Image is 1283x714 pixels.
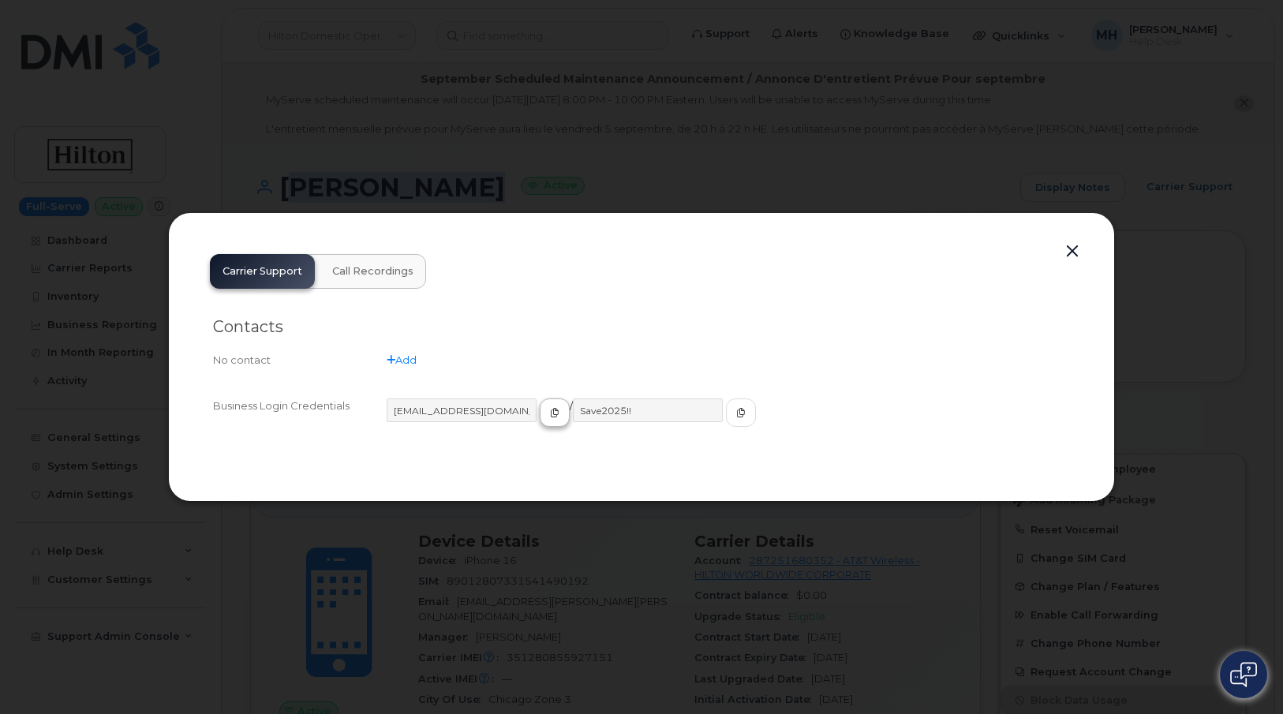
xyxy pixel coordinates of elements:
[1230,662,1257,687] img: Open chat
[332,265,413,278] span: Call Recordings
[213,398,387,441] div: Business Login Credentials
[213,317,1070,337] h2: Contacts
[540,398,570,427] button: copy to clipboard
[726,398,756,427] button: copy to clipboard
[213,353,387,368] div: No contact
[387,398,1070,441] div: /
[387,353,417,366] a: Add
